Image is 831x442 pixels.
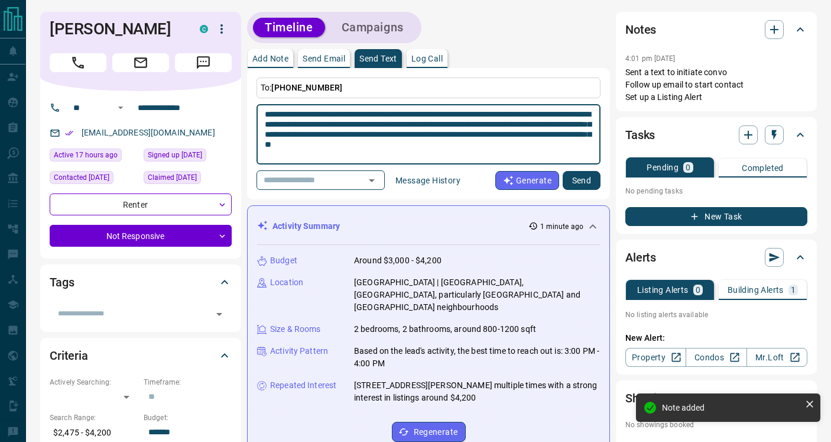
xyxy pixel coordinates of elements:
button: Send [563,171,600,190]
button: Open [211,306,228,322]
span: Signed up [DATE] [148,149,202,161]
button: Regenerate [392,422,466,442]
p: Around $3,000 - $4,200 [354,254,442,267]
span: [PHONE_NUMBER] [271,83,342,92]
button: Generate [495,171,559,190]
a: Mr.Loft [746,348,807,367]
p: New Alert: [625,332,807,344]
div: Note added [662,403,800,412]
p: Log Call [411,54,443,63]
h2: Tasks [625,125,655,144]
p: 0 [696,286,700,294]
span: Call [50,53,106,72]
p: Search Range: [50,412,138,423]
p: No listing alerts available [625,309,807,320]
div: Notes [625,15,807,44]
button: Open [113,101,128,115]
div: Showings [625,384,807,412]
p: Budget [270,254,297,267]
p: 0 [686,163,690,172]
p: Sent a text to initiate convo Follow up email to start contact Set up a Listing Alert [625,66,807,104]
p: No pending tasks [625,182,807,200]
p: Listing Alerts [637,286,689,294]
p: 2 bedrooms, 2 bathrooms, around 800-1200 sqft [354,323,536,335]
p: 4:01 pm [DATE] [625,54,676,63]
p: Activity Summary [272,220,340,233]
button: New Task [625,207,807,226]
div: Tags [50,268,232,296]
button: Message History [388,171,468,190]
a: Condos [686,348,746,367]
div: Sun Aug 17 2025 [144,171,232,188]
div: Alerts [625,243,807,272]
div: Thu Apr 23 2015 [144,149,232,165]
p: Budget: [144,412,232,423]
h2: Notes [625,20,656,39]
p: To: [257,78,600,98]
p: 1 [791,286,796,294]
p: Repeated Interest [270,379,336,392]
p: [GEOGRAPHIC_DATA] | [GEOGRAPHIC_DATA], [GEOGRAPHIC_DATA], particularly [GEOGRAPHIC_DATA] and [GEO... [354,276,600,314]
p: Based on the lead's activity, the best time to reach out is: 3:00 PM - 4:00 PM [354,345,600,370]
p: Completed [742,164,784,172]
span: Message [175,53,232,72]
h2: Criteria [50,346,88,365]
p: Send Email [303,54,345,63]
svg: Email Verified [65,129,73,137]
div: Criteria [50,341,232,370]
p: [STREET_ADDRESS][PERSON_NAME] multiple times with a strong interest in listings around $4,200 [354,379,600,404]
h1: [PERSON_NAME] [50,20,182,38]
p: 1 minute ago [540,221,583,232]
div: Sun Aug 17 2025 [50,149,138,165]
p: Size & Rooms [270,323,321,335]
span: Contacted [DATE] [54,172,109,183]
p: Actively Searching: [50,377,138,388]
button: Campaigns [330,18,416,37]
div: Not Responsive [50,225,232,247]
div: condos.ca [200,25,208,33]
span: Active 17 hours ago [54,149,118,161]
h2: Tags [50,273,74,292]
h2: Showings [625,389,676,408]
p: No showings booked [625,420,807,430]
button: Timeline [253,18,325,37]
p: Building Alerts [728,286,784,294]
p: Send Text [359,54,397,63]
p: Add Note [252,54,288,63]
p: Timeframe: [144,377,232,388]
button: Open [363,172,380,189]
div: Sun Aug 17 2025 [50,171,138,188]
p: Activity Pattern [270,345,328,357]
span: Claimed [DATE] [148,172,197,183]
div: Tasks [625,121,807,149]
p: Pending [647,163,679,172]
a: [EMAIL_ADDRESS][DOMAIN_NAME] [82,128,215,137]
span: Email [112,53,169,72]
div: Renter [50,193,232,215]
a: Property [625,348,686,367]
p: Location [270,276,303,289]
div: Activity Summary1 minute ago [257,215,600,237]
h2: Alerts [625,248,656,267]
